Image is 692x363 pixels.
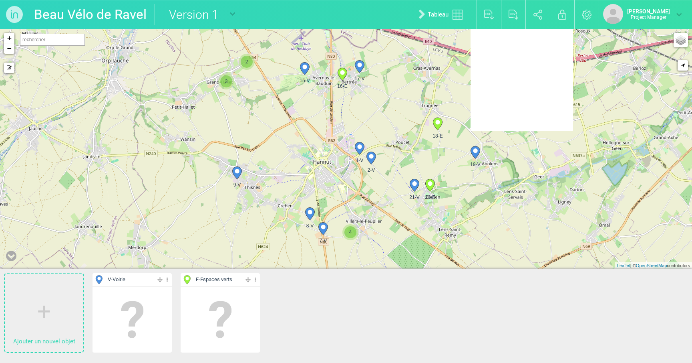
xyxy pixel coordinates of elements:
[465,161,486,168] span: 19-V
[349,75,370,82] span: 17-V
[344,226,356,238] span: 4
[294,77,315,84] span: 15-V
[453,10,463,20] img: tableau.svg
[4,43,14,54] a: Zoom out
[241,56,253,68] span: 2
[582,10,592,20] img: settings.svg
[5,274,83,352] a: Ajouter un nouvel objet
[300,222,320,229] span: 8-V
[533,10,543,20] img: share.svg
[427,132,448,140] span: 18-E
[636,263,667,268] a: OpenStreetMap
[34,4,147,25] a: Beau Vélo de Ravel
[484,10,494,20] img: export_pdf.svg
[404,194,425,201] span: 21-V
[108,276,125,284] span: V - Voirie
[227,181,247,189] span: 9-V
[674,33,688,47] a: Layers
[617,263,630,268] a: Leaflet
[627,8,670,14] strong: [PERSON_NAME]
[412,2,473,27] a: Tableau
[627,14,670,20] p: Project Manager
[20,34,85,46] input: rechercher
[615,262,692,269] div: | © contributors
[4,33,14,43] a: Zoom in
[332,83,353,90] span: 16-E
[558,10,566,20] img: locked.svg
[220,75,232,87] span: 3
[5,335,83,348] p: Ajouter un nouvel objet
[361,166,382,174] span: 2-V
[191,290,250,349] img: empty.png
[603,4,623,24] img: default_avatar.png
[196,276,232,284] span: E - Espaces verts
[313,237,334,244] span: 7-V
[103,290,162,349] img: empty.png
[603,4,682,24] a: [PERSON_NAME]Project Manager
[349,157,370,164] span: 1-V
[420,194,441,201] span: 20-E
[509,10,519,20] img: export_csv.svg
